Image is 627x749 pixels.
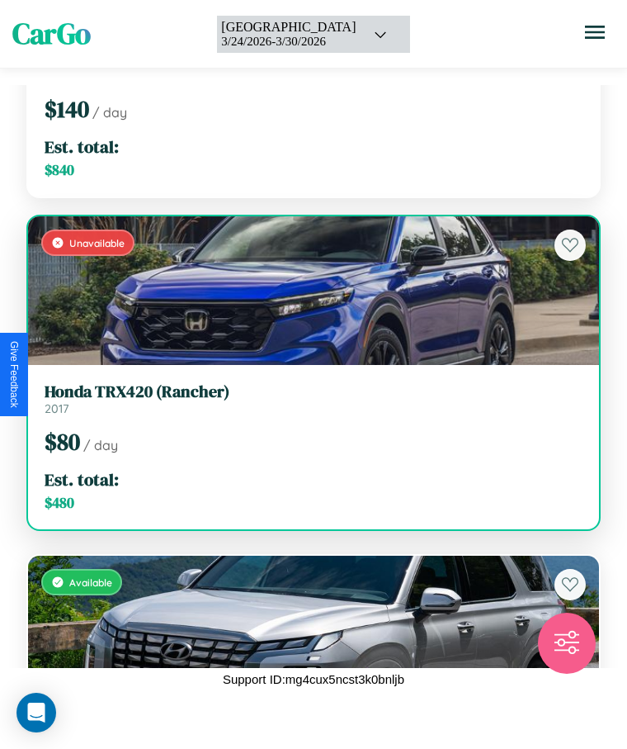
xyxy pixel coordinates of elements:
span: Est. total: [45,467,119,491]
div: 3 / 24 / 2026 - 3 / 30 / 2026 [221,35,356,49]
span: / day [92,104,127,121]
span: CarGo [12,14,91,54]
p: Support ID: mg4cux5ncst3k0bnljb [223,668,404,690]
h3: Honda TRX420 (Rancher) [45,382,582,401]
div: Open Intercom Messenger [16,693,56,732]
div: [GEOGRAPHIC_DATA] [221,20,356,35]
span: / day [83,437,118,453]
span: $ 840 [45,160,74,180]
span: $ 480 [45,493,74,513]
span: $ 140 [45,93,89,125]
span: Est. total: [45,135,119,159]
span: 2017 [45,401,69,416]
span: $ 80 [45,426,80,457]
div: Give Feedback [8,341,20,408]
span: Available [69,576,112,589]
a: Honda TRX420 (Rancher)2017 [45,382,582,416]
span: Unavailable [69,237,125,249]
